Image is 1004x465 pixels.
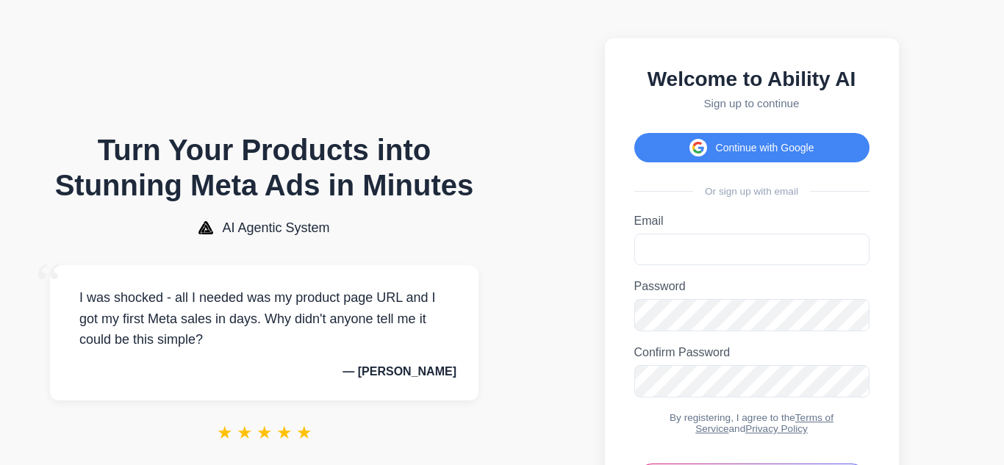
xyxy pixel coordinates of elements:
[237,422,253,443] span: ★
[72,365,456,378] p: — [PERSON_NAME]
[72,287,456,350] p: I was shocked - all I needed was my product page URL and I got my first Meta sales in days. Why d...
[222,220,329,236] span: AI Agentic System
[634,97,869,109] p: Sign up to continue
[296,422,312,443] span: ★
[35,250,62,317] span: “
[745,423,808,434] a: Privacy Policy
[634,133,869,162] button: Continue with Google
[634,68,869,91] h2: Welcome to Ability AI
[50,132,478,203] h1: Turn Your Products into Stunning Meta Ads in Minutes
[198,221,213,234] img: AI Agentic System Logo
[257,422,273,443] span: ★
[276,422,293,443] span: ★
[634,346,869,359] label: Confirm Password
[634,280,869,293] label: Password
[217,422,233,443] span: ★
[634,215,869,228] label: Email
[695,412,833,434] a: Terms of Service
[634,412,869,434] div: By registering, I agree to the and
[634,186,869,197] div: Or sign up with email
